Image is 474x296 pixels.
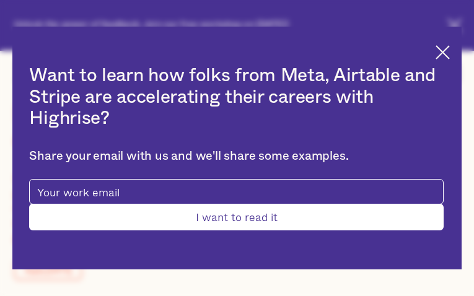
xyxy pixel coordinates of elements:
[29,179,443,204] input: Your work email
[29,204,443,230] input: I want to read it
[29,179,443,230] form: pop-up-modal-form
[436,45,450,59] img: Cross icon
[29,65,443,129] h2: Want to learn how folks from Meta, Airtable and Stripe are accelerating their careers with Highrise?
[29,149,443,164] div: Share your email with us and we'll share some examples.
